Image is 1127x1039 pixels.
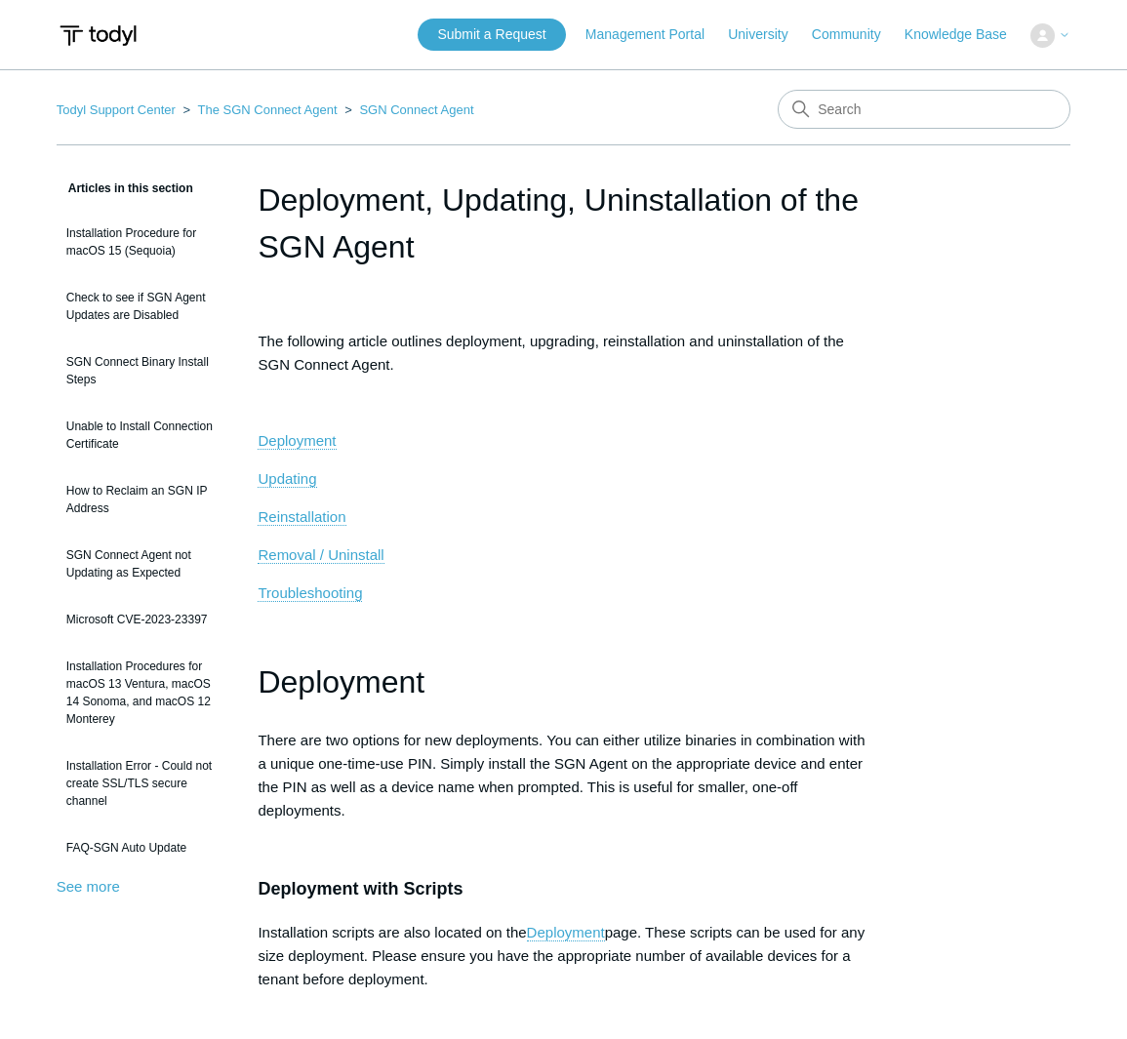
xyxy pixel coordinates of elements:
[258,732,865,819] span: There are two options for new deployments. You can either utilize binaries in combination with a ...
[57,279,229,334] a: Check to see if SGN Agent Updates are Disabled
[57,537,229,591] a: SGN Connect Agent not Updating as Expected
[57,408,229,462] a: Unable to Install Connection Certificate
[57,181,193,195] span: Articles in this section
[728,24,807,45] a: University
[57,102,176,117] a: Todyl Support Center
[905,24,1026,45] a: Knowledge Base
[258,508,345,525] span: Reinstallation
[258,177,868,270] h1: Deployment, Updating, Uninstallation of the SGN Agent
[57,878,120,895] a: See more
[585,24,724,45] a: Management Portal
[527,924,605,941] a: Deployment
[197,102,337,117] a: The SGN Connect Agent
[258,546,383,564] a: Removal / Uninstall
[57,648,229,738] a: Installation Procedures for macOS 13 Ventura, macOS 14 Sonoma, and macOS 12 Monterey
[418,19,565,51] a: Submit a Request
[359,102,473,117] a: SGN Connect Agent
[57,215,229,269] a: Installation Procedure for macOS 15 (Sequoia)
[258,333,843,373] span: The following article outlines deployment, upgrading, reinstallation and uninstallation of the SG...
[57,747,229,819] a: Installation Error - Could not create SSL/TLS secure channel
[258,924,526,940] span: Installation scripts are also located on the
[180,102,342,117] li: The SGN Connect Agent
[258,432,336,449] span: Deployment
[57,601,229,638] a: Microsoft CVE-2023-23397
[258,879,463,899] span: Deployment with Scripts
[258,470,316,487] span: Updating
[258,924,865,987] span: page. These scripts can be used for any size deployment. Please ensure you have the appropriate n...
[812,24,901,45] a: Community
[57,829,229,866] a: FAQ-SGN Auto Update
[341,102,473,117] li: SGN Connect Agent
[258,508,345,526] a: Reinstallation
[258,432,336,450] a: Deployment
[57,18,140,54] img: Todyl Support Center Help Center home page
[258,584,362,601] span: Troubleshooting
[57,343,229,398] a: SGN Connect Binary Install Steps
[258,546,383,563] span: Removal / Uninstall
[57,472,229,527] a: How to Reclaim an SGN IP Address
[57,102,180,117] li: Todyl Support Center
[258,470,316,488] a: Updating
[258,664,424,699] span: Deployment
[258,584,362,602] a: Troubleshooting
[778,90,1070,129] input: Search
